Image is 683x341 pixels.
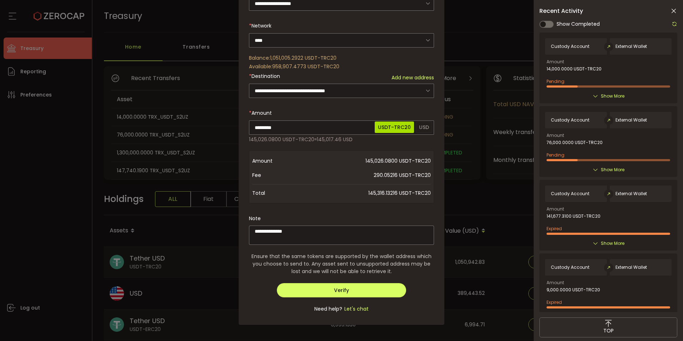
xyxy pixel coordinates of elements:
span: Amount [547,133,564,138]
span: Pending [547,152,564,158]
span: Add new address [392,74,434,81]
span: 145,026.0800 USDT-TRC20 [309,154,431,168]
span: USD [416,122,432,133]
span: Amount [251,109,272,117]
span: Need help? [314,305,342,313]
span: Total [252,186,309,200]
span: External Wallet [615,191,647,196]
span: Expired [547,299,562,305]
span: Amount [547,281,564,285]
iframe: Chat Widget [647,307,683,341]
span: Expired [547,226,562,232]
span: 145,026.0800 USDT-TRC20 [249,136,314,143]
label: Note [249,215,261,222]
span: 14,000.0000 USDT-TRC20 [547,66,602,71]
span: USDT-TRC20 [375,122,414,133]
span: Recent Activity [539,8,583,14]
span: Show More [601,240,624,247]
span: Amount [547,60,564,64]
span: Show More [601,93,624,100]
span: Available: [249,63,272,70]
span: Ensure that the same tokens are supported by the wallet address which you choose to send to. Any ... [249,253,434,275]
span: Custody Account [551,44,589,49]
span: Fee [252,168,309,182]
span: Show More [601,166,624,173]
span: 9,000.0000 USDT-TRC20 [547,287,600,292]
span: External Wallet [615,44,647,49]
span: Custody Account [551,265,589,270]
span: 76,000.0000 USDT-TRC20 [547,140,603,145]
span: 141,677.3100 USDT-TRC20 [547,214,600,219]
span: Verify [334,287,349,294]
span: Custody Account [551,191,589,196]
span: 958,907.4773 USDT-TRC20 [272,63,339,70]
span: ≈ [314,136,317,143]
span: 145,316.13216 USDT-TRC20 [309,186,431,200]
span: Amount [547,207,564,211]
span: Show Completed [557,20,600,28]
span: Custody Account [551,118,589,123]
span: Let's chat [342,305,369,313]
span: 290.05216 USDT-TRC20 [309,168,431,182]
span: 145,017.46 USD [317,136,353,143]
span: External Wallet [615,118,647,123]
span: TOP [603,327,614,335]
button: Verify [277,283,407,297]
span: External Wallet [615,265,647,270]
span: Amount [252,154,309,168]
span: Destination [251,73,280,80]
span: Pending [547,78,564,84]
